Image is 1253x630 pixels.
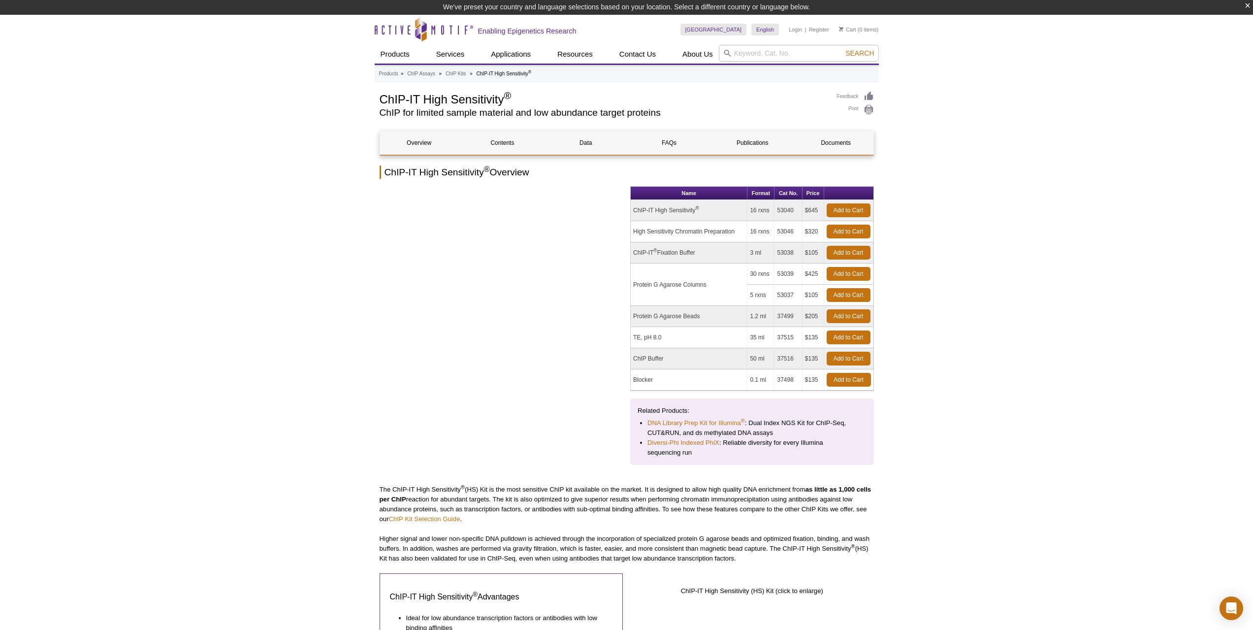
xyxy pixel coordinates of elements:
[774,242,802,264] td: 53038
[719,45,879,62] input: Keyword, Cat. No.
[631,242,747,264] td: ChIP-IT Fixation Buffer
[747,242,774,264] td: 3 ml
[774,264,802,285] td: 53039
[741,418,745,424] sup: ®
[747,187,774,200] th: Format
[631,221,747,242] td: High Sensitivity Chromatin Preparation
[380,166,874,179] h2: ChIP-IT High Sensitivity Overview
[613,45,662,64] a: Contact Us
[803,327,824,348] td: $135
[389,515,460,523] a: ChIP Kit Selection Guide
[380,91,827,106] h1: ChIP-IT High Sensitivity
[638,406,867,416] p: Related Products:
[774,221,802,242] td: 53046
[827,373,871,387] a: Add to Cart
[631,348,747,369] td: ChIP Buffer
[747,264,774,285] td: 30 rxns
[680,24,747,35] a: [GEOGRAPHIC_DATA]
[470,71,473,76] li: »
[803,285,824,306] td: $105
[647,438,719,448] a: Diversi-Phi Indexed PhiX
[851,543,855,549] sup: ®
[747,348,774,369] td: 50 ml
[789,26,802,33] a: Login
[747,306,774,327] td: 1.2 ml
[463,131,542,155] a: Contents
[774,306,802,327] td: 37499
[751,24,779,35] a: English
[631,327,747,348] td: TE, pH 8.0
[837,104,874,115] a: Print
[774,285,802,306] td: 53037
[747,221,774,242] td: 16 rxns
[1220,597,1243,620] div: Open Intercom Messenger
[747,285,774,306] td: 5 rxns
[803,264,824,285] td: $425
[647,418,857,438] li: : Dual Index NGS Kit for ChIP-Seq, CUT&RUN, and ds methylated DNA assays
[774,369,802,391] td: 37498
[713,131,792,155] a: Publications
[747,369,774,391] td: 0.1 ml
[774,348,802,369] td: 37516
[390,591,613,603] h3: ChIP-IT High Sensitivity Advantages
[805,24,806,35] li: |
[839,24,879,35] li: (0 items)
[803,306,824,327] td: $205
[845,49,874,57] span: Search
[653,248,657,253] sup: ®
[528,69,531,74] sup: ®
[630,583,874,596] p: ChIP-IT High Sensitivity (HS) Kit (click to enlarge)
[478,27,577,35] h2: Enabling Epigenetics Research
[747,200,774,221] td: 16 rxns
[696,205,699,211] sup: ®
[380,485,874,524] p: The ChIP-IT High Sensitivity (HS) Kit is the most sensitive ChIP kit available on the market. It ...
[473,591,478,598] sup: ®
[484,165,490,173] sup: ®
[803,187,824,200] th: Price
[839,26,856,33] a: Cart
[461,484,465,490] sup: ®
[827,309,870,323] a: Add to Cart
[774,187,802,200] th: Cat No.
[477,71,532,76] li: ChIP-IT High Sensitivity
[401,71,404,76] li: »
[774,327,802,348] td: 37515
[647,418,745,428] a: DNA Library Prep Kit for Illumina®
[827,352,870,365] a: Add to Cart
[551,45,599,64] a: Resources
[546,131,625,155] a: Data
[379,69,398,78] a: Products
[837,91,874,102] a: Feedback
[446,69,466,78] a: ChIP Kits
[797,131,875,155] a: Documents
[803,200,824,221] td: $645
[774,200,802,221] td: 53040
[439,71,442,76] li: »
[380,108,827,117] h2: ChIP for limited sample material and low abundance target proteins
[803,221,824,242] td: $320
[827,225,870,238] a: Add to Cart
[380,131,458,155] a: Overview
[430,45,471,64] a: Services
[407,69,435,78] a: ChIP Assays
[631,187,747,200] th: Name
[380,534,874,564] p: Higher signal and lower non-specific DNA pulldown is achieved through the incorporation of specia...
[676,45,719,64] a: About Us
[827,267,870,281] a: Add to Cart
[842,49,877,58] button: Search
[375,45,416,64] a: Products
[647,438,857,458] li: : Reliable diversity for every Illumina sequencing run
[827,246,870,260] a: Add to Cart
[803,369,824,391] td: $135
[827,288,870,302] a: Add to Cart
[803,348,824,369] td: $135
[504,90,511,101] sup: ®
[803,242,824,264] td: $105
[631,264,747,306] td: Protein G Agarose Columns
[747,327,774,348] td: 35 ml
[631,369,747,391] td: Blocker
[827,331,870,344] a: Add to Cart
[839,27,843,32] img: Your Cart
[631,200,747,221] td: ChIP-IT High Sensitivity
[630,131,708,155] a: FAQs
